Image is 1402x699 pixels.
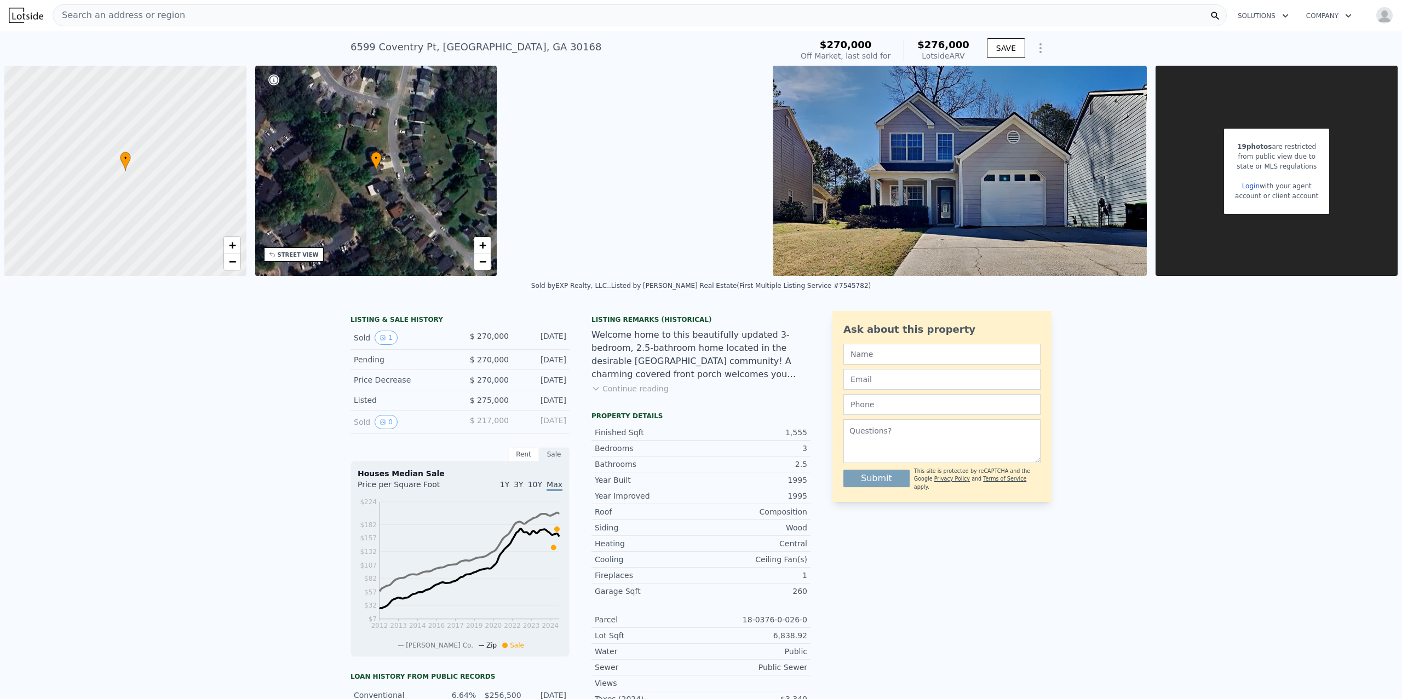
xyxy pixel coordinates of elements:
tspan: 2022 [504,622,521,629]
tspan: 2017 [447,622,464,629]
tspan: 2023 [523,622,540,629]
div: 260 [701,586,807,597]
div: Sold [354,331,451,345]
tspan: 2019 [466,622,483,629]
div: STREET VIEW [278,251,319,259]
a: Terms of Service [983,476,1026,482]
span: $ 270,000 [470,355,509,364]
span: $ 275,000 [470,396,509,405]
div: Loan history from public records [350,672,570,681]
div: Garage Sqft [595,586,701,597]
div: 1,555 [701,427,807,438]
div: Views [595,678,701,689]
tspan: $182 [360,521,377,529]
a: Zoom out [224,253,240,270]
span: $270,000 [820,39,872,50]
div: Lot Sqft [595,630,701,641]
div: Ask about this property [843,322,1041,337]
div: • [120,152,131,171]
div: Ceiling Fan(s) [701,554,807,565]
a: Privacy Policy [934,476,970,482]
button: Company [1297,6,1360,26]
div: Year Built [595,475,701,486]
span: • [371,153,382,163]
div: Composition [701,506,807,517]
span: [PERSON_NAME] Co. [406,642,473,649]
div: Year Improved [595,490,701,501]
div: Heating [595,538,701,549]
button: View historical data [375,415,398,429]
img: avatar [1376,7,1393,24]
div: Water [595,646,701,657]
div: Listed [354,395,451,406]
div: Bathrooms [595,459,701,470]
tspan: 2013 [390,622,407,629]
div: are restricted [1235,142,1318,152]
span: 1Y [500,480,509,489]
span: $ 270,000 [470,376,509,384]
span: 19 photos [1237,143,1272,151]
div: Sold [354,415,451,429]
div: LISTING & SALE HISTORY [350,315,570,326]
button: Solutions [1229,6,1297,26]
div: [DATE] [518,354,566,365]
div: This site is protected by reCAPTCHA and the Google and apply. [914,467,1041,491]
div: Property details [591,412,811,420]
tspan: 2014 [409,622,426,629]
button: Show Options [1030,37,1051,59]
a: Zoom out [474,253,491,270]
tspan: $7 [369,615,377,623]
div: Sewer [595,662,701,673]
div: [DATE] [518,395,566,406]
tspan: 2020 [485,622,502,629]
div: Welcome home to this beautifully updated 3-bedroom, 2.5-bathroom home located in the desirable [G... [591,328,811,381]
div: Central [701,538,807,549]
span: − [479,255,486,268]
div: Pending [354,354,451,365]
div: state or MLS regulations [1235,161,1318,171]
div: Listing Remarks (Historical) [591,315,811,324]
a: Zoom in [224,237,240,253]
button: SAVE [987,38,1025,58]
span: Zip [486,642,497,649]
input: Phone [843,394,1041,415]
div: from public view due to [1235,152,1318,161]
div: • [371,152,382,171]
tspan: 2016 [428,622,445,629]
div: [DATE] [518,331,566,345]
span: + [228,238,235,252]
button: Continue reading [591,383,669,394]
span: $ 217,000 [470,416,509,425]
span: with your agent [1260,182,1312,190]
div: Price per Square Foot [358,479,460,496]
tspan: $107 [360,562,377,569]
button: Submit [843,470,910,487]
span: + [479,238,486,252]
div: 6599 Coventry Pt , [GEOGRAPHIC_DATA] , GA 30168 [350,39,601,55]
a: Login [1242,182,1260,190]
div: Price Decrease [354,374,451,385]
div: Off Market, last sold for [801,50,890,61]
div: Public Sewer [701,662,807,673]
span: 10Y [528,480,542,489]
span: $ 270,000 [470,332,509,340]
input: Email [843,369,1041,390]
input: Name [843,344,1041,365]
a: Zoom in [474,237,491,253]
div: 1995 [701,490,807,501]
div: Fireplaces [595,570,701,581]
span: $276,000 [917,39,969,50]
tspan: 2012 [371,622,388,629]
span: Max [547,480,562,491]
tspan: $82 [364,575,377,582]
tspan: 2024 [542,622,559,629]
div: Lotside ARV [917,50,969,61]
tspan: $132 [360,548,377,556]
div: 2.5 [701,459,807,470]
div: Roof [595,506,701,517]
tspan: $57 [364,588,377,596]
div: 1 [701,570,807,581]
div: Public [701,646,807,657]
div: Rent [508,447,539,461]
div: 18-0376-0-026-0 [701,614,807,625]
